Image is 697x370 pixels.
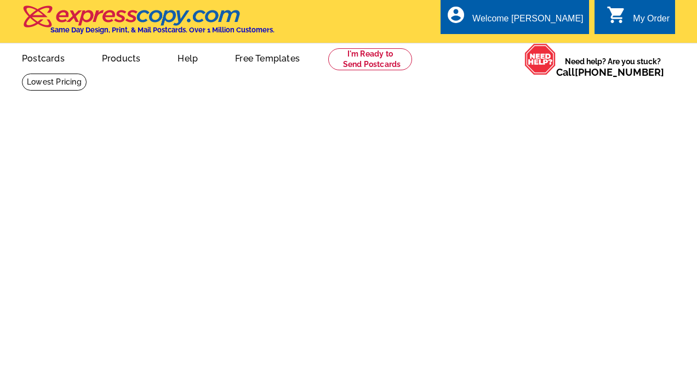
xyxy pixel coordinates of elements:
[160,44,215,70] a: Help
[556,56,670,78] span: Need help? Are you stuck?
[607,12,670,26] a: shopping_cart My Order
[50,26,275,34] h4: Same Day Design, Print, & Mail Postcards. Over 1 Million Customers.
[472,14,583,29] div: Welcome [PERSON_NAME]
[524,43,556,75] img: help
[218,44,317,70] a: Free Templates
[633,14,670,29] div: My Order
[4,44,82,70] a: Postcards
[446,5,466,25] i: account_circle
[556,66,664,78] span: Call
[22,13,275,34] a: Same Day Design, Print, & Mail Postcards. Over 1 Million Customers.
[84,44,158,70] a: Products
[607,5,626,25] i: shopping_cart
[575,66,664,78] a: [PHONE_NUMBER]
